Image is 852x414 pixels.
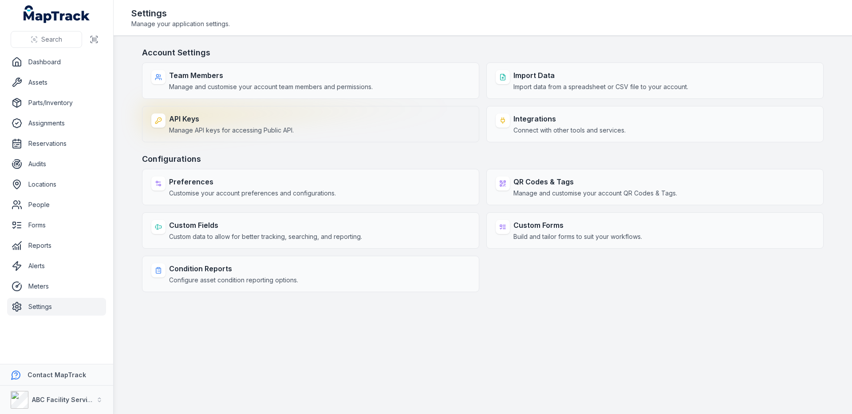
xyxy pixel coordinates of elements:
[169,189,336,198] span: Customise your account preferences and configurations.
[7,216,106,234] a: Forms
[131,7,230,20] h2: Settings
[169,113,294,124] strong: API Keys
[169,176,336,187] strong: Preferences
[513,113,626,124] strong: Integrations
[486,212,824,249] a: Custom FormsBuild and tailor forms to suit your workflows.
[169,70,373,81] strong: Team Members
[486,106,824,142] a: IntegrationsConnect with other tools and services.
[32,396,99,403] strong: ABC Facility Services
[7,298,106,316] a: Settings
[131,20,230,28] span: Manage your application settings.
[7,135,106,152] a: Reservations
[513,220,642,230] strong: Custom Forms
[7,176,106,193] a: Locations
[142,47,824,59] h3: Account Settings
[7,155,106,173] a: Audits
[169,276,298,285] span: Configure asset condition reporting options.
[7,74,106,91] a: Assets
[7,237,106,254] a: Reports
[7,114,106,132] a: Assignments
[142,169,479,205] a: PreferencesCustomise your account preferences and configurations.
[513,176,677,187] strong: QR Codes & Tags
[169,220,362,230] strong: Custom Fields
[513,189,677,198] span: Manage and customise your account QR Codes & Tags.
[142,106,479,142] a: API KeysManage API keys for accessing Public API.
[11,31,82,48] button: Search
[486,62,824,99] a: Import DataImport data from a spreadsheet or CSV file to your account.
[142,62,479,99] a: Team MembersManage and customise your account team members and permissions.
[169,126,294,135] span: Manage API keys for accessing Public API.
[169,263,298,274] strong: Condition Reports
[28,371,86,379] strong: Contact MapTrack
[7,94,106,112] a: Parts/Inventory
[513,70,688,81] strong: Import Data
[7,196,106,214] a: People
[41,35,62,44] span: Search
[142,153,824,165] h3: Configurations
[169,82,373,91] span: Manage and customise your account team members and permissions.
[7,53,106,71] a: Dashboard
[7,277,106,295] a: Meters
[142,212,479,249] a: Custom FieldsCustom data to allow for better tracking, searching, and reporting.
[169,232,362,241] span: Custom data to allow for better tracking, searching, and reporting.
[513,232,642,241] span: Build and tailor forms to suit your workflows.
[7,257,106,275] a: Alerts
[486,169,824,205] a: QR Codes & TagsManage and customise your account QR Codes & Tags.
[24,5,90,23] a: MapTrack
[513,82,688,91] span: Import data from a spreadsheet or CSV file to your account.
[142,256,479,292] a: Condition ReportsConfigure asset condition reporting options.
[513,126,626,135] span: Connect with other tools and services.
